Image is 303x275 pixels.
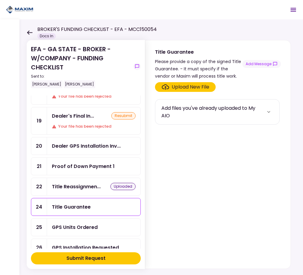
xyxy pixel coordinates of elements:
a: 25GPS Units Ordered [31,218,141,236]
div: Title Reassignment [52,183,101,190]
a: 21Proof of Down Payment 1 [31,157,141,175]
a: 19Dealer's Final InvoiceresubmitYour file has been rejected [31,107,141,135]
button: Open menu [286,2,301,17]
div: [PERSON_NAME] [64,80,95,88]
div: resubmit [111,112,136,119]
img: Partner icon [6,5,33,14]
div: Add files you've already uploaded to My AIO [161,104,264,119]
div: GPS Units Ordered [52,223,98,231]
button: more [264,107,273,116]
div: [PERSON_NAME] [31,80,62,88]
div: Proof of Down Payment 1 [52,163,115,170]
div: Upload New File [172,83,209,91]
a: 24Title Guarantee [31,198,141,216]
h1: BROKER'S FUNDING CHECKLIST - EFA - MCC150054 [37,26,157,33]
div: 20 [31,137,47,155]
div: Dealer GPS Installation Invoice [52,142,121,150]
div: Dealer's Final Invoice [52,112,94,120]
div: Title GuaranteePlease provide a copy of the signed Title Guarantee. - It must specify if the vend... [145,40,291,269]
div: 19 [31,107,47,134]
a: 22Title Reassignmentuploaded [31,178,141,196]
div: uploaded [110,183,136,190]
a: 20Dealer GPS Installation Invoice [31,137,141,155]
div: Docs In [37,33,56,39]
button: show-messages [133,63,141,70]
div: Your file has been rejected [52,93,136,99]
div: 26 [31,239,47,256]
button: show-messages [242,60,281,68]
div: Sent to: [31,74,131,79]
div: 22 [31,178,47,195]
div: 21 [31,158,47,175]
button: Submit Request [31,252,141,264]
div: Title Guarantee [52,203,91,211]
a: 26GPS Installation Requested [31,239,141,257]
div: EFA - GA STATE - BROKER - W/COMPANY - FUNDING CHECKLIST [31,45,131,88]
div: 25 [31,219,47,236]
div: Your file has been rejected [52,123,136,129]
div: 24 [31,198,47,216]
div: GPS Installation Requested [52,244,119,251]
div: Submit Request [66,255,106,262]
div: Please provide a copy of the signed Title Guarantee. - It must specify if the vendor or Maxim wil... [155,58,242,80]
div: Title Guarantee [155,48,242,56]
span: Click here to upload the required document [155,82,216,92]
